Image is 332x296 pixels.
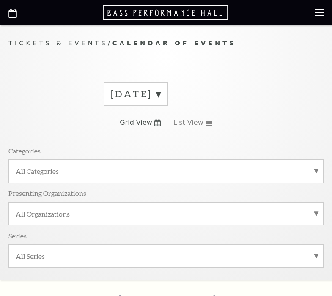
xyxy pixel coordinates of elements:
p: Series [8,231,27,240]
label: All Categories [16,167,316,175]
span: Grid View [120,118,152,127]
p: / [8,38,324,49]
span: Calendar of Events [112,39,236,47]
span: List View [173,118,203,127]
p: Presenting Organizations [8,189,86,197]
label: All Series [16,252,316,260]
label: All Organizations [16,209,316,218]
p: Categories [8,146,41,155]
span: Tickets & Events [8,39,108,47]
label: [DATE] [111,88,161,101]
